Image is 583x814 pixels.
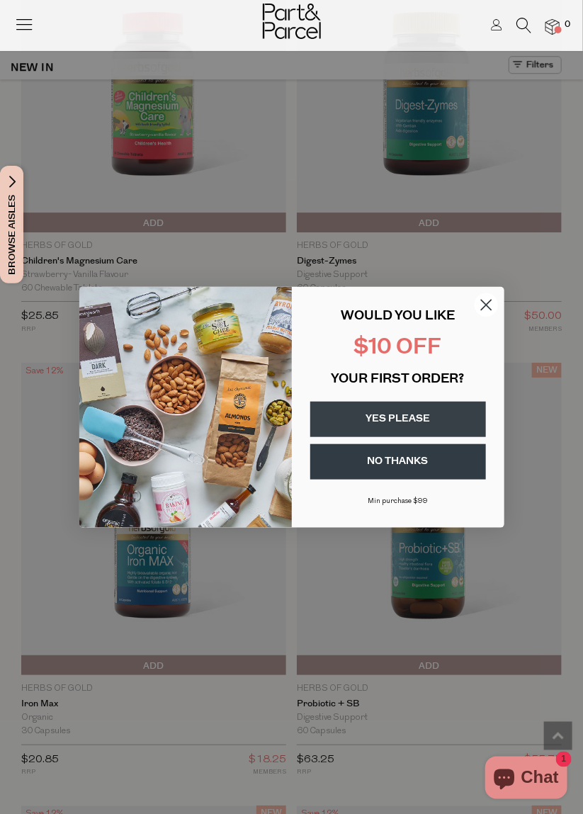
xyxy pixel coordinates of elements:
[4,166,20,283] span: Browse Aisles
[310,402,486,437] button: YES PLEASE
[341,310,455,323] span: WOULD YOU LIKE
[481,757,572,803] inbox-online-store-chat: Shopify online store chat
[354,337,442,359] span: $10 OFF
[79,287,292,528] img: 43fba0fb-7538-40bc-babb-ffb1a4d097bc.jpeg
[474,293,499,317] button: Close dialog
[263,4,321,39] img: Part&Parcel
[332,373,465,386] span: YOUR FIRST ORDER?
[368,497,428,505] span: Min purchase $99
[545,19,560,34] a: 0
[561,18,574,31] span: 0
[310,444,486,480] button: NO THANKS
